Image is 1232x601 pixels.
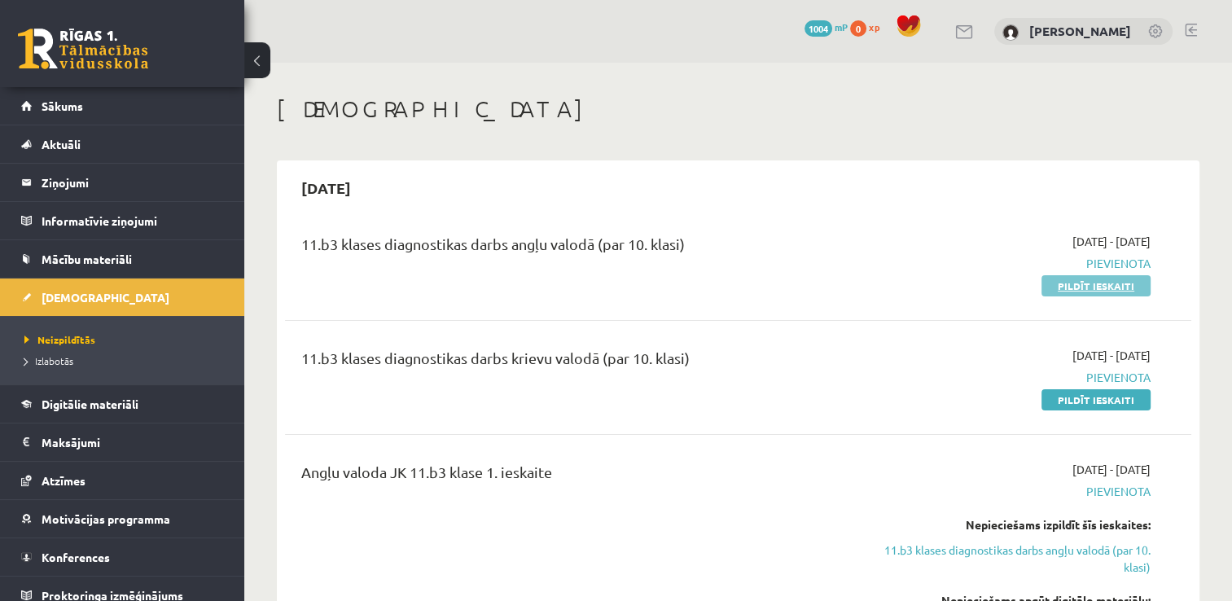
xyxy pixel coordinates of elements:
[21,538,224,576] a: Konferences
[883,369,1151,386] span: Pievienota
[24,353,228,368] a: Izlabotās
[21,202,224,239] a: Informatīvie ziņojumi
[24,354,73,367] span: Izlabotās
[301,461,859,491] div: Angļu valoda JK 11.b3 klase 1. ieskaite
[1041,389,1151,410] a: Pildīt ieskaiti
[883,542,1151,576] a: 11.b3 klases diagnostikas darbs angļu valodā (par 10. klasi)
[42,550,110,564] span: Konferences
[883,483,1151,500] span: Pievienota
[805,20,848,33] a: 1004 mP
[42,511,170,526] span: Motivācijas programma
[21,500,224,537] a: Motivācijas programma
[1002,24,1019,41] img: Dairis Tilkēvičs
[835,20,848,33] span: mP
[883,255,1151,272] span: Pievienota
[805,20,832,37] span: 1004
[21,240,224,278] a: Mācību materiāli
[883,516,1151,533] div: Nepieciešams izpildīt šīs ieskaites:
[1029,23,1131,39] a: [PERSON_NAME]
[285,169,367,207] h2: [DATE]
[21,423,224,461] a: Maksājumi
[1072,347,1151,364] span: [DATE] - [DATE]
[850,20,866,37] span: 0
[21,279,224,316] a: [DEMOGRAPHIC_DATA]
[42,290,169,305] span: [DEMOGRAPHIC_DATA]
[277,95,1199,123] h1: [DEMOGRAPHIC_DATA]
[24,333,95,346] span: Neizpildītās
[18,29,148,69] a: Rīgas 1. Tālmācības vidusskola
[42,397,138,411] span: Digitālie materiāli
[1072,233,1151,250] span: [DATE] - [DATE]
[21,87,224,125] a: Sākums
[21,385,224,423] a: Digitālie materiāli
[21,125,224,163] a: Aktuāli
[21,462,224,499] a: Atzīmes
[42,423,224,461] legend: Maksājumi
[42,164,224,201] legend: Ziņojumi
[42,473,85,488] span: Atzīmes
[42,202,224,239] legend: Informatīvie ziņojumi
[869,20,879,33] span: xp
[24,332,228,347] a: Neizpildītās
[1072,461,1151,478] span: [DATE] - [DATE]
[301,347,859,377] div: 11.b3 klases diagnostikas darbs krievu valodā (par 10. klasi)
[301,233,859,263] div: 11.b3 klases diagnostikas darbs angļu valodā (par 10. klasi)
[850,20,888,33] a: 0 xp
[42,137,81,151] span: Aktuāli
[1041,275,1151,296] a: Pildīt ieskaiti
[42,252,132,266] span: Mācību materiāli
[21,164,224,201] a: Ziņojumi
[42,99,83,113] span: Sākums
